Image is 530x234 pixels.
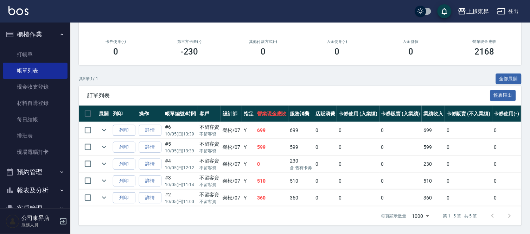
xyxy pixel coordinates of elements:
td: 510 [255,173,288,189]
th: 指定 [242,106,255,122]
h3: 0 [113,47,118,57]
button: save [438,4,452,18]
p: 10/05 (日) 11:14 [165,182,196,188]
button: 登出 [494,5,522,18]
td: 榮松 /07 [221,190,242,206]
h2: 卡券使用(-) [87,39,144,44]
a: 每日結帳 [3,112,68,128]
td: 0 [379,190,422,206]
td: 榮松 /07 [221,122,242,139]
button: 客戶管理 [3,199,68,217]
td: 0 [337,139,379,156]
td: 0 [379,156,422,172]
td: 599 [422,139,445,156]
p: 10/05 (日) 12:12 [165,165,196,171]
div: 不留客資 [200,140,219,148]
p: 服務人員 [21,222,57,228]
td: #3 [163,173,198,189]
td: 0 [314,139,337,156]
img: Person [6,214,20,228]
a: 詳情 [139,176,161,186]
td: Y [242,122,255,139]
h5: 公司東昇店 [21,215,57,222]
div: 1000 [409,207,432,226]
button: 預約管理 [3,163,68,181]
div: 不留客資 [200,157,219,165]
button: 報表及分析 [3,181,68,200]
td: 0 [492,190,521,206]
th: 店販消費 [314,106,337,122]
p: 10/05 (日) 13:39 [165,148,196,154]
a: 現金收支登錄 [3,79,68,95]
td: 0 [379,139,422,156]
td: 0 [445,156,492,172]
div: 不留客資 [200,191,219,198]
button: 列印 [113,125,135,136]
p: 共 5 筆, 1 / 1 [79,76,98,82]
td: 360 [288,190,314,206]
td: Y [242,156,255,172]
button: 列印 [113,142,135,153]
td: 360 [422,190,445,206]
td: Y [242,190,255,206]
th: 卡券使用(-) [492,106,521,122]
td: 0 [445,173,492,189]
td: 699 [422,122,445,139]
th: 展開 [97,106,111,122]
a: 帳單列表 [3,63,68,79]
a: 詳情 [139,159,161,170]
td: 0 [314,122,337,139]
td: #5 [163,139,198,156]
td: 510 [422,173,445,189]
button: 列印 [113,176,135,186]
td: 0 [337,190,379,206]
td: 599 [288,139,314,156]
button: expand row [99,125,109,135]
a: 報表匯出 [490,92,516,99]
span: 訂單列表 [87,92,490,99]
p: 不留客資 [200,131,219,137]
td: 0 [492,122,521,139]
p: 不留客資 [200,165,219,171]
a: 材料自購登錄 [3,95,68,111]
button: expand row [99,192,109,203]
button: expand row [99,176,109,186]
td: #2 [163,190,198,206]
p: 不留客資 [200,198,219,205]
h3: 0 [261,47,266,57]
td: 0 [337,122,379,139]
a: 詳情 [139,125,161,136]
td: #6 [163,122,198,139]
p: 每頁顯示數量 [381,213,407,219]
h2: 其他付款方式(-) [235,39,292,44]
td: Y [242,139,255,156]
td: 0 [314,156,337,172]
button: 列印 [113,159,135,170]
th: 卡券販賣 (不入業績) [445,106,492,122]
h3: 2168 [475,47,494,57]
td: 0 [337,173,379,189]
th: 卡券使用 (入業績) [337,106,379,122]
button: 櫃檯作業 [3,25,68,44]
h2: 入金使用(-) [308,39,365,44]
th: 列印 [111,106,137,122]
td: 0 [314,190,337,206]
div: 上越東昇 [466,7,489,16]
td: 230 [288,156,314,172]
h3: -230 [181,47,198,57]
button: 列印 [113,192,135,203]
td: 0 [445,122,492,139]
p: 第 1–5 筆 共 5 筆 [443,213,477,219]
td: 榮松 /07 [221,139,242,156]
button: 報表匯出 [490,90,516,101]
td: 0 [379,173,422,189]
button: expand row [99,142,109,152]
h2: 營業現金應收 [456,39,513,44]
td: 0 [492,156,521,172]
th: 卡券販賣 (入業績) [379,106,422,122]
td: Y [242,173,255,189]
button: 全部展開 [496,74,522,84]
h2: 第三方卡券(-) [161,39,218,44]
td: 599 [255,139,288,156]
td: 0 [492,139,521,156]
